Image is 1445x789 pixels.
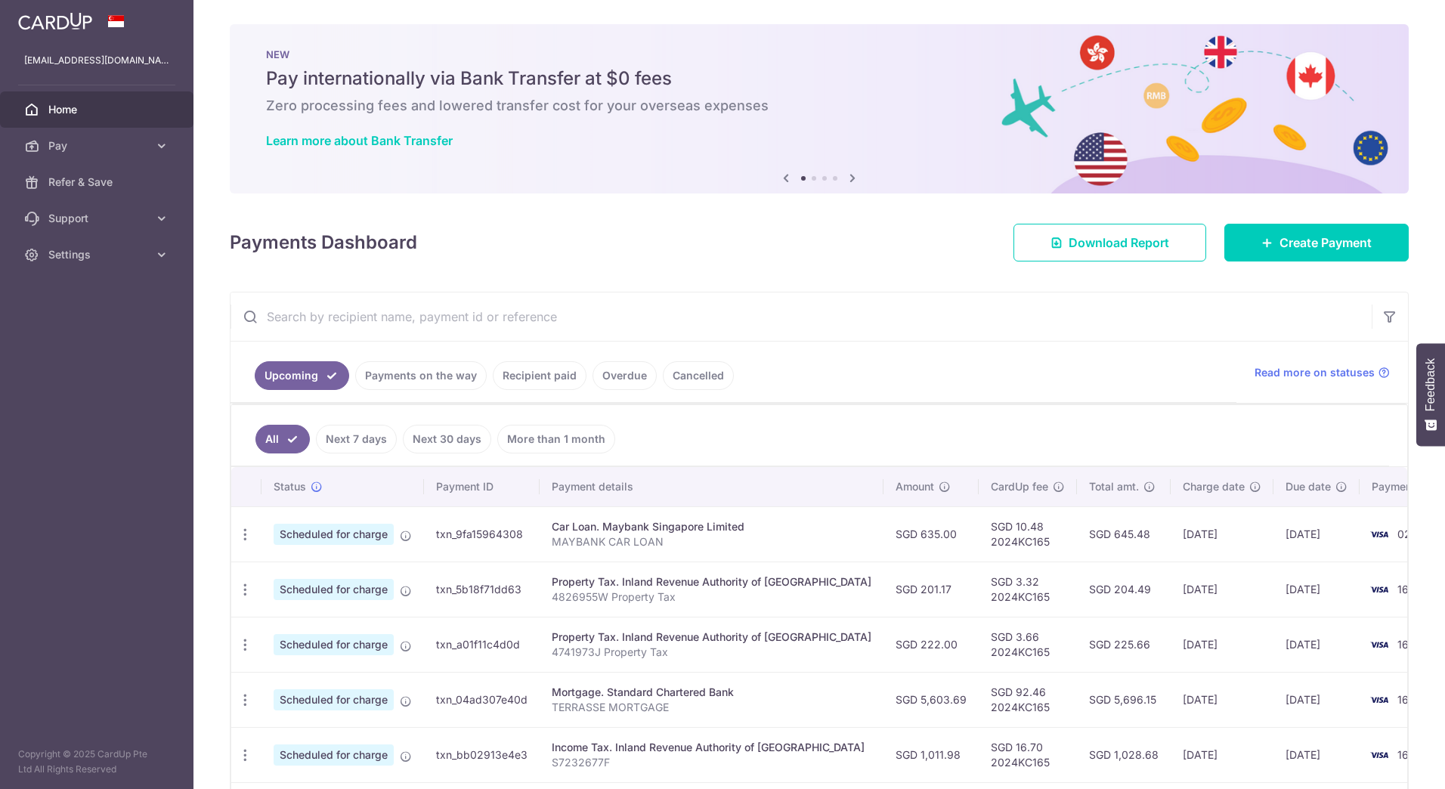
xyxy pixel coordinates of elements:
[1364,580,1394,599] img: Bank Card
[274,524,394,545] span: Scheduled for charge
[1273,672,1360,727] td: [DATE]
[1397,638,1422,651] span: 1666
[355,361,487,390] a: Payments on the way
[266,97,1372,115] h6: Zero processing fees and lowered transfer cost for your overseas expenses
[274,579,394,600] span: Scheduled for charge
[1171,562,1273,617] td: [DATE]
[1013,224,1206,261] a: Download Report
[493,361,586,390] a: Recipient paid
[424,672,540,727] td: txn_04ad307e40d
[424,467,540,506] th: Payment ID
[1273,506,1360,562] td: [DATE]
[1397,693,1422,706] span: 1666
[883,506,979,562] td: SGD 635.00
[883,672,979,727] td: SGD 5,603.69
[979,562,1077,617] td: SGD 3.32 2024KC165
[403,425,491,453] a: Next 30 days
[883,727,979,782] td: SGD 1,011.98
[274,689,394,710] span: Scheduled for charge
[24,53,169,68] p: [EMAIL_ADDRESS][DOMAIN_NAME]
[1364,525,1394,543] img: Bank Card
[274,744,394,766] span: Scheduled for charge
[1171,672,1273,727] td: [DATE]
[1077,727,1171,782] td: SGD 1,028.68
[48,102,148,117] span: Home
[593,361,657,390] a: Overdue
[1397,528,1425,540] span: 0298
[1416,343,1445,446] button: Feedback - Show survey
[48,175,148,190] span: Refer & Save
[255,425,310,453] a: All
[266,133,453,148] a: Learn more about Bank Transfer
[18,12,92,30] img: CardUp
[1424,358,1437,411] span: Feedback
[274,479,306,494] span: Status
[1069,234,1169,252] span: Download Report
[1224,224,1409,261] a: Create Payment
[48,247,148,262] span: Settings
[424,562,540,617] td: txn_5b18f71dd63
[316,425,397,453] a: Next 7 days
[1255,365,1375,380] span: Read more on statuses
[1183,479,1245,494] span: Charge date
[1273,617,1360,672] td: [DATE]
[231,292,1372,341] input: Search by recipient name, payment id or reference
[266,67,1372,91] h5: Pay internationally via Bank Transfer at $0 fees
[48,211,148,226] span: Support
[979,727,1077,782] td: SGD 16.70 2024KC165
[48,138,148,153] span: Pay
[540,467,883,506] th: Payment details
[552,700,871,715] p: TERRASSE MORTGAGE
[552,755,871,770] p: S7232677F
[552,574,871,589] div: Property Tax. Inland Revenue Authority of [GEOGRAPHIC_DATA]
[230,24,1409,193] img: Bank transfer banner
[1077,617,1171,672] td: SGD 225.66
[883,562,979,617] td: SGD 201.17
[1364,636,1394,654] img: Bank Card
[1286,479,1331,494] span: Due date
[1273,727,1360,782] td: [DATE]
[552,534,871,549] p: MAYBANK CAR LOAN
[979,506,1077,562] td: SGD 10.48 2024KC165
[424,727,540,782] td: txn_bb02913e4e3
[1397,583,1422,596] span: 1666
[979,672,1077,727] td: SGD 92.46 2024KC165
[266,48,1372,60] p: NEW
[424,617,540,672] td: txn_a01f11c4d0d
[883,617,979,672] td: SGD 222.00
[552,630,871,645] div: Property Tax. Inland Revenue Authority of [GEOGRAPHIC_DATA]
[663,361,734,390] a: Cancelled
[274,634,394,655] span: Scheduled for charge
[1397,748,1422,761] span: 1666
[1089,479,1139,494] span: Total amt.
[552,519,871,534] div: Car Loan. Maybank Singapore Limited
[1077,506,1171,562] td: SGD 645.48
[1255,365,1390,380] a: Read more on statuses
[552,685,871,700] div: Mortgage. Standard Chartered Bank
[1077,562,1171,617] td: SGD 204.49
[1364,691,1394,709] img: Bank Card
[1279,234,1372,252] span: Create Payment
[552,645,871,660] p: 4741973J Property Tax
[255,361,349,390] a: Upcoming
[497,425,615,453] a: More than 1 month
[552,589,871,605] p: 4826955W Property Tax
[1171,617,1273,672] td: [DATE]
[991,479,1048,494] span: CardUp fee
[1364,746,1394,764] img: Bank Card
[230,229,417,256] h4: Payments Dashboard
[1171,506,1273,562] td: [DATE]
[979,617,1077,672] td: SGD 3.66 2024KC165
[1077,672,1171,727] td: SGD 5,696.15
[552,740,871,755] div: Income Tax. Inland Revenue Authority of [GEOGRAPHIC_DATA]
[896,479,934,494] span: Amount
[424,506,540,562] td: txn_9fa15964308
[1171,727,1273,782] td: [DATE]
[1273,562,1360,617] td: [DATE]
